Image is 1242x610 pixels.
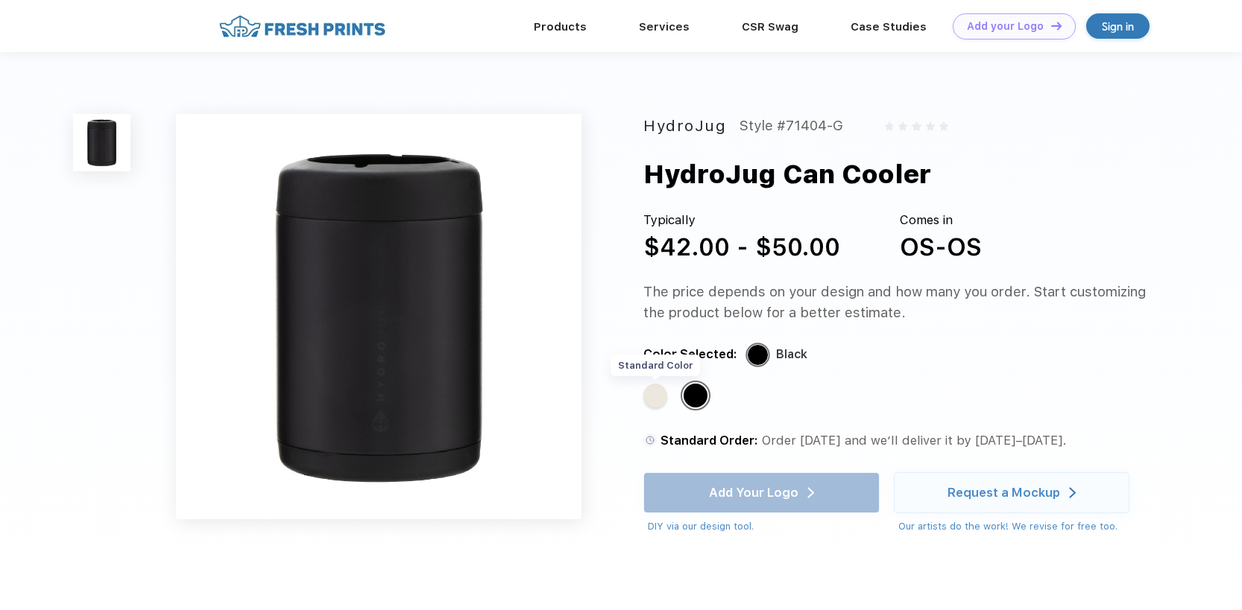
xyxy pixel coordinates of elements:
div: Our artists do the work! We revise for free too. [898,519,1130,534]
div: Cream [643,384,667,407]
img: white arrow [1069,487,1076,498]
div: Color Selected: [643,344,737,364]
div: Style #71404-G [740,114,843,137]
div: The price depends on your design and how many you order. Start customizing the product below for ... [643,282,1153,323]
div: DIY via our design tool. [648,519,880,534]
div: Request a Mockup [948,485,1060,500]
img: fo%20logo%202.webp [215,13,390,39]
a: Products [534,20,587,34]
span: Order [DATE] and we’ll deliver it by [DATE]–[DATE]. [762,433,1067,448]
img: DT [1051,22,1062,30]
div: Black [684,384,707,407]
img: gray_star.svg [885,121,894,130]
a: Sign in [1086,13,1150,39]
div: Add your Logo [967,20,1044,33]
img: func=resize&h=640 [176,114,581,519]
div: Black [776,344,807,364]
div: Comes in [900,211,982,229]
img: func=resize&h=100 [73,114,130,171]
div: Typically [643,211,840,229]
img: gray_star.svg [939,121,948,130]
img: gray_star.svg [898,121,907,130]
div: OS-OS [900,229,982,266]
div: HydroJug [643,114,726,137]
div: Sign in [1102,18,1134,35]
div: $42.00 - $50.00 [643,229,840,266]
div: HydroJug Can Cooler [643,155,931,194]
img: gray_star.svg [926,121,935,130]
span: Standard Order: [661,433,758,448]
img: gray_star.svg [912,121,921,130]
img: standard order [643,433,657,447]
